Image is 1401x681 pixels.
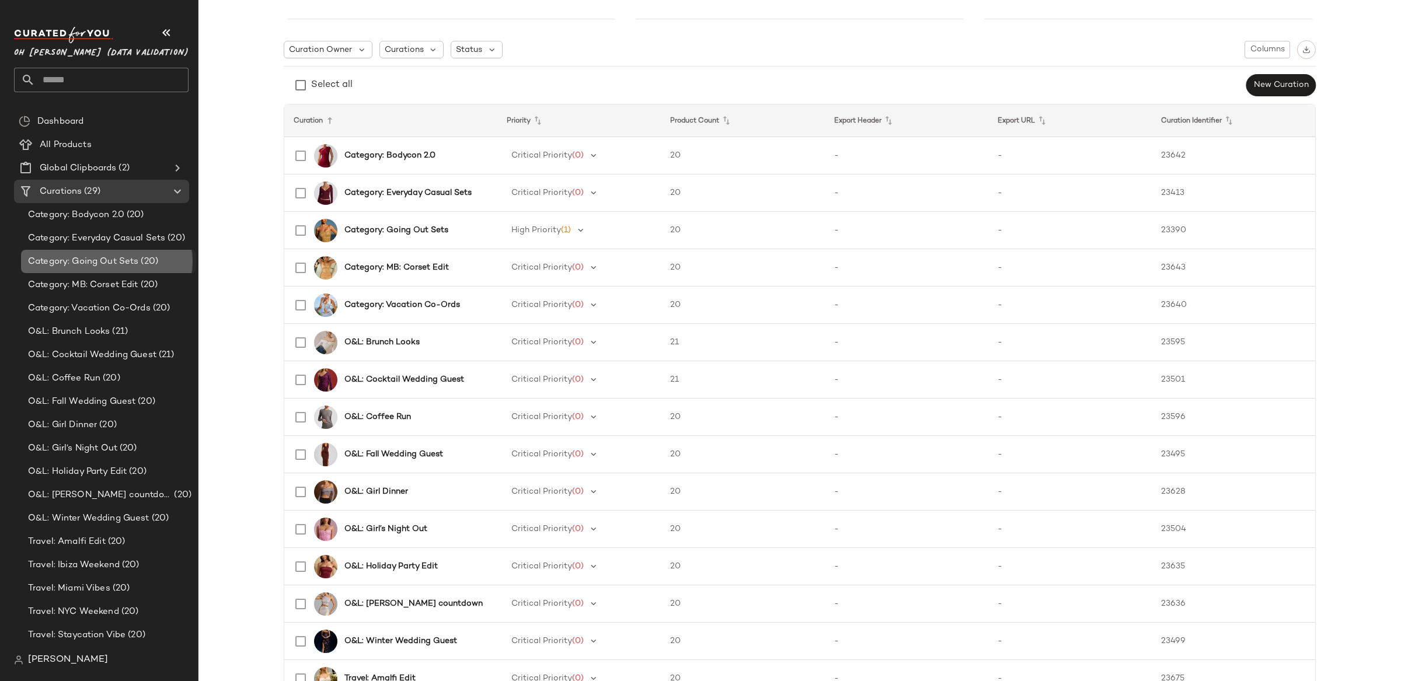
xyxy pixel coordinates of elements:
span: (20) [97,418,117,432]
span: (0) [572,151,584,160]
span: Travel: Ibiza Weekend [28,558,120,572]
span: Critical Priority [511,301,572,309]
td: 23628 [1152,473,1315,511]
span: Critical Priority [511,151,572,160]
button: Columns [1245,41,1290,58]
span: [PERSON_NAME] [28,653,108,667]
td: - [825,324,988,361]
td: - [988,324,1152,361]
span: (20) [120,558,140,572]
span: (0) [572,301,584,309]
td: 21 [661,324,824,361]
td: 20 [661,585,824,623]
span: O&L: Winter Wedding Guest [28,512,149,525]
span: Critical Priority [511,450,572,459]
span: (21) [156,348,175,362]
td: - [988,436,1152,473]
span: (0) [572,338,584,347]
span: Oh [PERSON_NAME] (Data Validation) [14,40,189,61]
img: cfy_white_logo.C9jOOHJF.svg [14,27,113,43]
span: (0) [572,487,584,496]
span: (20) [117,442,137,455]
b: Category: Going Out Sets [344,224,448,236]
img: audrina-cut-out-bow-detail-corset-top-wine-red_1_241119061955.jpg [314,555,337,578]
b: O&L: Coffee Run [344,411,411,423]
span: Category: Everyday Casual Sets [28,232,165,245]
span: Critical Priority [511,375,572,384]
span: (20) [138,255,158,268]
td: - [825,399,988,436]
img: pavni-modal-cashmere-blend-off-shoulder-ruched-top-ivory_1_250110043213.jpg [314,331,337,354]
th: Curation Identifier [1152,104,1315,137]
td: - [988,399,1152,436]
span: Travel: NYC Weekend [28,605,119,619]
span: (20) [135,395,155,408]
span: Curation Owner [289,44,352,56]
b: O&L: Cocktail Wedding Guest [344,373,464,386]
span: (0) [572,599,584,608]
span: Status [456,44,482,56]
td: 20 [661,548,824,585]
b: Category: Vacation Co-Ords [344,299,460,311]
img: 7696-Red_Aurelia_3.jpg [314,144,337,167]
img: somina-strapless-cowl-neck-maxi-dress-black-floral-print_1_241223084643.jpg [314,630,337,653]
td: 20 [661,436,824,473]
td: - [825,361,988,399]
td: 23596 [1152,399,1315,436]
span: High Priority [511,226,561,235]
b: O&L: Girl’s Night Out [344,523,427,535]
td: 23390 [1152,212,1315,249]
td: 23413 [1152,174,1315,212]
span: (20) [138,278,158,292]
img: svg%3e [14,655,23,665]
td: 20 [661,212,824,249]
b: O&L: Winter Wedding Guest [344,635,457,647]
span: Critical Priority [511,263,572,272]
span: (0) [572,413,584,421]
img: svg%3e [19,116,30,127]
td: 20 [661,174,824,212]
span: Dashboard [37,115,83,128]
span: Critical Priority [511,599,572,608]
span: Category: MB: Corset Edit [28,278,138,292]
td: - [988,249,1152,287]
span: (20) [124,208,144,222]
div: Select all [311,78,353,92]
span: Category: Vacation Co-Ords [28,302,151,315]
td: - [825,137,988,174]
span: Critical Priority [511,525,572,533]
span: Travel: Staycation Vibe [28,628,126,642]
img: 8325-Grey_Clio_2.jpg [314,406,337,429]
span: O&L: Girl Dinner [28,418,97,432]
span: (20) [119,605,139,619]
b: Category: Bodycon 2.0 [344,149,435,162]
span: (20) [126,628,145,642]
span: (2) [116,162,129,175]
span: Critical Priority [511,338,572,347]
th: Export URL [988,104,1152,137]
span: Critical Priority [511,637,572,645]
td: 23499 [1152,623,1315,660]
span: O&L: Girl’s Night Out [28,442,117,455]
span: Category: Going Out Sets [28,255,138,268]
td: 23635 [1152,548,1315,585]
td: - [825,249,988,287]
span: All Products [40,138,92,152]
td: - [825,511,988,548]
span: (0) [572,188,584,197]
span: Global Clipboards [40,162,116,175]
img: 8067-ChocolateBrown_Ravenna_1.jpg [314,443,337,466]
span: Curations [40,185,82,198]
span: Curations [385,44,424,56]
span: Critical Priority [511,562,572,571]
td: 23636 [1152,585,1315,623]
span: (29) [82,185,100,198]
span: O&L: Coffee Run [28,372,100,385]
span: O&L: [PERSON_NAME] countdown [28,488,172,502]
span: Travel: Amalfi Edit [28,535,106,549]
span: (20) [172,488,191,502]
img: 4716_10_new-romance-beige-satin-bodycon-mini-dress_1.jpg [314,256,337,280]
span: (1) [561,226,571,235]
td: - [825,473,988,511]
span: (0) [572,562,584,571]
